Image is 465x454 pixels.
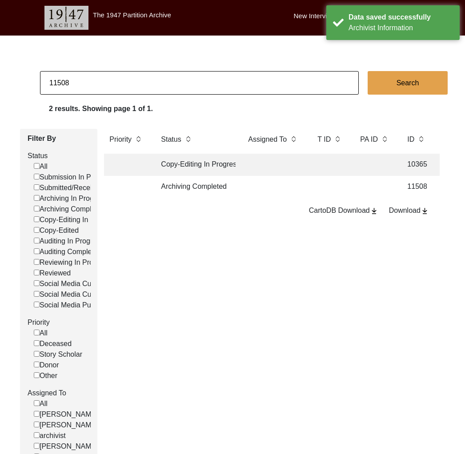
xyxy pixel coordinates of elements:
input: Deceased [34,340,40,346]
input: All [34,163,40,169]
td: 11508 [402,176,429,198]
label: Reviewing In Progress [34,257,111,268]
td: Copy-Editing In Progress [156,154,236,176]
label: Social Media Curated [34,289,108,300]
label: Priority [109,134,132,145]
label: 2 results. Showing page 1 of 1. [49,104,153,114]
label: [PERSON_NAME] [34,409,98,420]
img: sort-button.png [135,134,141,144]
label: Auditing In Progress [34,236,104,247]
label: Auditing Completed [34,247,102,257]
div: Archivist Information [349,23,453,33]
label: Status [161,134,181,145]
label: All [34,398,48,409]
input: Auditing In Progress [34,238,40,243]
label: Social Media Curation In Progress [34,279,148,289]
td: Archiving Completed [156,176,236,198]
input: Archiving In Progress [34,195,40,201]
input: Search... [40,71,359,95]
input: All [34,400,40,406]
img: sort-button.png [185,134,191,144]
label: archivist [34,430,66,441]
input: Social Media Published [34,302,40,307]
img: download-button.png [421,207,429,215]
label: Priority [28,317,91,328]
label: Social Media Published [34,300,113,311]
img: sort-button.png [290,134,297,144]
input: Reviewed [34,270,40,275]
input: Social Media Curated [34,291,40,297]
input: Archiving Completed [34,206,40,211]
input: Other [34,372,40,378]
input: All [34,330,40,335]
label: Copy-Editing In Progress [34,215,119,225]
label: [PERSON_NAME] [34,441,98,452]
img: sort-button.png [381,134,388,144]
label: Archiving In Progress [34,193,107,204]
img: download-button.png [370,207,378,215]
img: header-logo.png [44,6,88,30]
label: The 1947 Partition Archive [93,11,171,19]
label: [PERSON_NAME] [34,420,98,430]
label: Assigned To [248,134,287,145]
input: Auditing Completed [34,248,40,254]
label: PA ID [360,134,378,145]
label: Story Scholar [34,349,82,360]
input: [PERSON_NAME] [34,422,40,427]
div: Download [389,205,429,216]
label: Archiving Completed [34,204,105,215]
div: CartoDB Download [309,205,378,216]
input: Copy-Editing In Progress [34,216,40,222]
td: 10365 [402,154,429,176]
input: Copy-Edited [34,227,40,233]
label: Submitted/Received [34,183,103,193]
label: ID [407,134,414,145]
label: Submission In Progress [34,172,115,183]
div: Data saved successfully [349,12,453,23]
img: sort-button.png [418,134,424,144]
input: archivist [34,432,40,438]
label: T ID [317,134,331,145]
label: All [34,161,48,172]
label: Reviewed [34,268,71,279]
input: [PERSON_NAME] [34,411,40,417]
label: Copy-Edited [34,225,79,236]
label: Deceased [34,339,72,349]
input: Social Media Curation In Progress [34,280,40,286]
input: Submission In Progress [34,174,40,179]
input: Reviewing In Progress [34,259,40,265]
img: sort-button.png [334,134,341,144]
label: Donor [34,360,59,370]
label: Assigned To [28,388,91,398]
button: Search [368,71,448,95]
label: Other [34,370,57,381]
input: [PERSON_NAME] [34,443,40,449]
label: New Interview [294,11,336,21]
label: Filter By [28,133,91,144]
input: Story Scholar [34,351,40,357]
label: All [34,328,48,339]
input: Submitted/Received [34,184,40,190]
label: Status [28,151,91,161]
input: Donor [34,362,40,367]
